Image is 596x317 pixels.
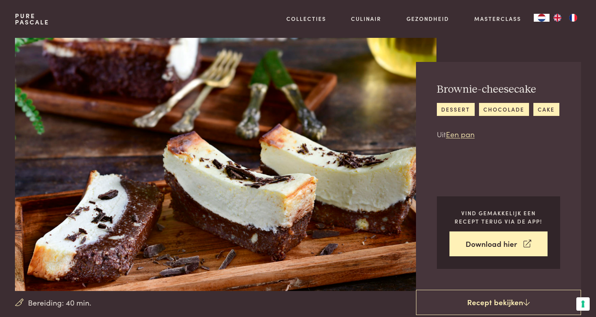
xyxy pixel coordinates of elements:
[15,13,49,25] a: PurePascale
[437,103,475,116] a: dessert
[449,209,548,225] p: Vind gemakkelijk een recept terug via de app!
[479,103,529,116] a: chocolade
[534,14,550,22] a: NL
[474,15,521,23] a: Masterclass
[576,297,590,311] button: Uw voorkeuren voor toestemming voor trackingtechnologieën
[565,14,581,22] a: FR
[286,15,326,23] a: Collecties
[28,297,91,308] span: Bereiding: 40 min.
[449,231,548,256] a: Download hier
[533,103,559,116] a: cake
[446,129,475,139] a: Een pan
[416,290,581,315] a: Recept bekijken
[437,83,559,97] h2: Brownie-cheesecake
[351,15,381,23] a: Culinair
[15,38,436,291] img: Brownie-cheesecake
[534,14,550,22] div: Language
[407,15,449,23] a: Gezondheid
[534,14,581,22] aside: Language selected: Nederlands
[550,14,565,22] a: EN
[437,129,559,140] p: Uit
[550,14,581,22] ul: Language list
